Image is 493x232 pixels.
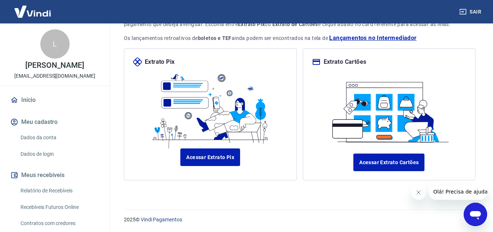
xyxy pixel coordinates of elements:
[429,184,487,200] iframe: Mensagem da empresa
[9,92,101,108] a: Início
[411,185,426,200] iframe: Fechar mensagem
[145,58,174,66] p: Extrato Pix
[9,114,101,130] button: Meu cadastro
[324,58,367,66] p: Extrato Cartões
[353,154,424,171] a: Acessar Extrato Cartões
[464,203,487,226] iframe: Botão para abrir a janela de mensagens
[4,5,62,11] span: Olá! Precisa de ajuda?
[198,35,232,41] strong: boletos e TEF
[124,216,475,224] p: 2025 ©
[141,217,182,222] a: Vindi Pagamentos
[272,21,318,27] strong: Extrato de Cartões
[458,5,484,19] button: Sair
[18,216,101,231] a: Contratos com credores
[14,72,95,80] p: [EMAIL_ADDRESS][DOMAIN_NAME]
[148,66,272,148] img: ilustrapix.38d2ed8fdf785898d64e9b5bf3a9451d.svg
[124,34,475,43] p: Os lançamentos retroativos de ainda podem ser encontrados na tela de
[18,130,101,145] a: Dados da conta
[9,167,101,183] button: Meus recebíveis
[18,183,101,198] a: Relatório de Recebíveis
[40,29,70,59] div: L
[329,34,416,43] a: Lançamentos no Intermediador
[327,75,451,145] img: ilustracard.1447bf24807628a904eb562bb34ea6f9.svg
[180,148,240,166] a: Acessar Extrato Pix
[9,0,56,23] img: Vindi
[238,21,265,27] strong: Extrato Pix
[18,200,101,215] a: Recebíveis Futuros Online
[18,147,101,162] a: Dados de login
[25,62,84,69] p: [PERSON_NAME]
